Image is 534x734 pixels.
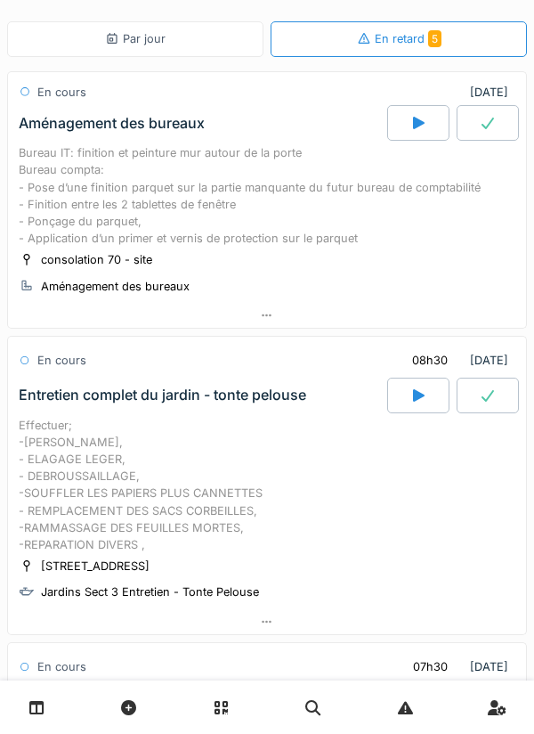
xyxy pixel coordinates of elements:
div: 07h30 [413,658,448,675]
div: [STREET_ADDRESS] [41,558,150,575]
div: 08h30 [412,352,448,369]
div: Aménagement des bureaux [41,278,190,295]
span: En retard [375,32,441,45]
div: En cours [37,84,86,101]
div: [DATE] [470,84,515,101]
div: consolation 70 - site [41,251,152,268]
div: [DATE] [398,650,515,683]
div: Entretien complet du jardin - tonte pelouse [19,387,306,404]
div: En cours [37,658,86,675]
span: 5 [428,30,441,47]
div: En cours [37,352,86,369]
div: [DATE] [397,344,515,377]
div: Jardins Sect 3 Entretien - Tonte Pelouse [41,583,259,600]
div: Effectuer; -[PERSON_NAME], - ELAGAGE LEGER, - DEBROUSSAILLAGE, -SOUFFLER LES PAPIERS PLUS CANNETT... [19,417,515,554]
div: Par jour [105,30,166,47]
div: Aménagement des bureaux [19,115,205,132]
div: Bureau IT: finition et peinture mur autour de la porte Bureau compta: - Pose d’une finition parqu... [19,144,515,247]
